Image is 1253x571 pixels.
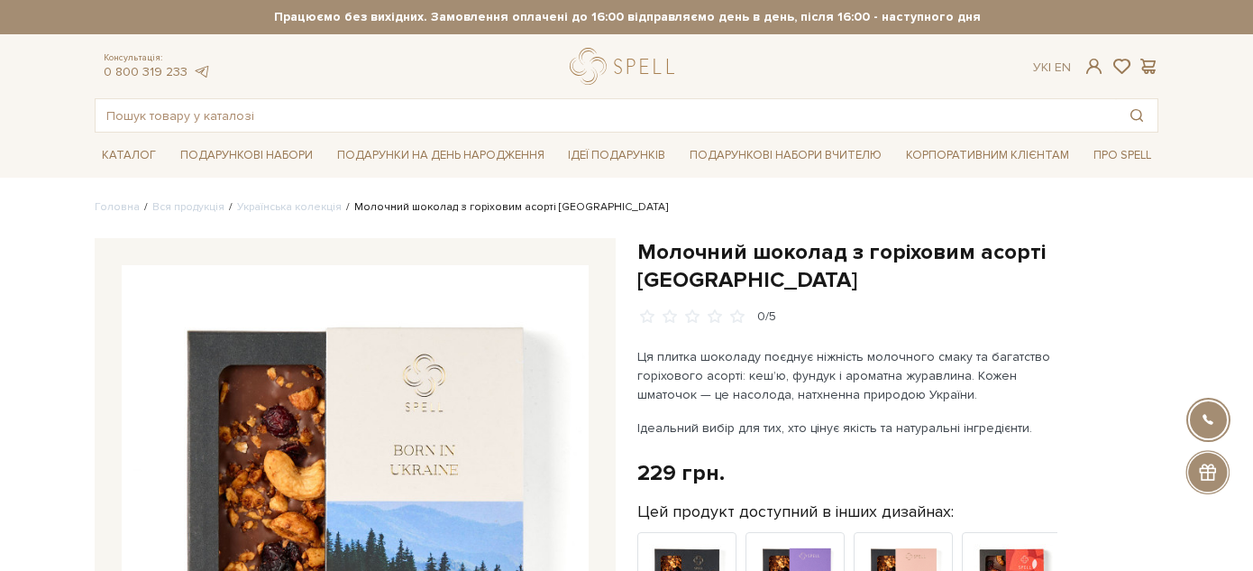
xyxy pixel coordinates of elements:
[561,142,672,170] a: Ідеї подарунків
[342,199,668,216] li: Молочний шоколад з горіховим асорті [GEOGRAPHIC_DATA]
[96,99,1116,132] input: Пошук товару у каталозі
[899,142,1076,170] a: Корпоративним клієнтам
[637,502,954,522] label: Цей продукт доступний в інших дизайнах:
[95,142,163,170] a: Каталог
[1086,142,1158,170] a: Про Spell
[1055,60,1071,75] a: En
[757,309,776,326] div: 0/5
[637,459,725,487] div: 229 грн.
[637,347,1060,404] p: Ця плитка шоколаду поєднує ніжність молочного смаку та багатство горіхового асорті: кеш’ю, фундук...
[330,142,552,170] a: Подарунки на День народження
[192,64,210,79] a: telegram
[95,9,1159,25] strong: Працюємо без вихідних. Замовлення оплачені до 16:00 відправляємо день в день, після 16:00 - насту...
[237,200,342,214] a: Українська колекція
[173,142,320,170] a: Подарункові набори
[1116,99,1157,132] button: Пошук товару у каталозі
[570,48,682,85] a: logo
[637,238,1158,294] h1: Молочний шоколад з горіховим асорті [GEOGRAPHIC_DATA]
[104,64,187,79] a: 0 800 319 233
[152,200,224,214] a: Вся продукція
[1033,60,1071,76] div: Ук
[104,52,210,64] span: Консультація:
[637,419,1060,437] p: Ідеальний вибір для тих, хто цінує якість та натуральні інгредієнти.
[95,200,140,214] a: Головна
[1048,60,1051,75] span: |
[682,140,889,170] a: Подарункові набори Вчителю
